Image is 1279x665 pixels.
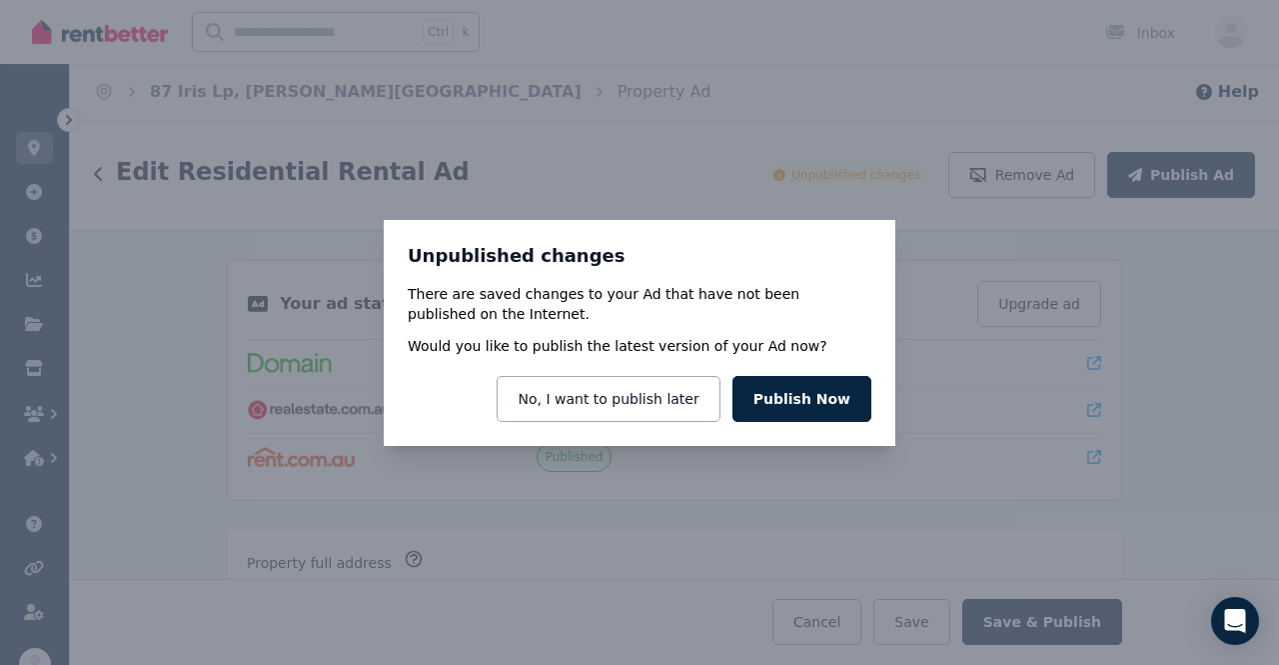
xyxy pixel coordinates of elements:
[497,376,719,422] button: No, I want to publish later
[408,244,871,268] h3: Unpublished changes
[408,336,827,356] p: Would you like to publish the latest version of your Ad now?
[1211,597,1259,645] div: Open Intercom Messenger
[732,376,871,422] button: Publish Now
[408,284,871,324] p: There are saved changes to your Ad that have not been published on the Internet.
